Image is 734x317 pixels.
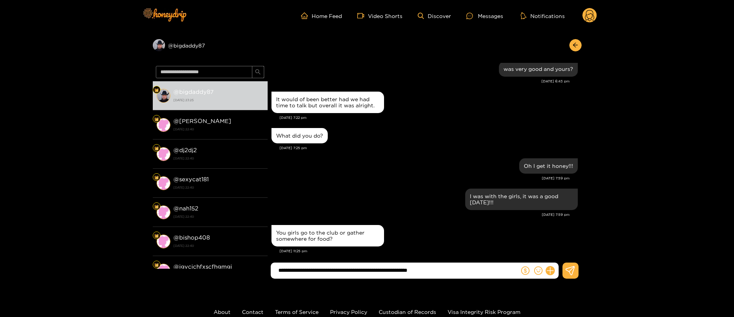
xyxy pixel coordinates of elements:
[276,230,379,242] div: You girls go to the club or gather somewhere for food?
[520,265,531,276] button: dollar
[252,66,264,78] button: search
[301,12,312,19] span: home
[154,88,159,92] img: Fan Level
[242,309,263,315] a: Contact
[173,213,264,220] strong: [DATE] 22:40
[154,233,159,238] img: Fan Level
[465,189,578,210] div: Aug. 24, 7:59 pm
[379,309,436,315] a: Custodian of Records
[154,175,159,180] img: Fan Level
[504,66,573,72] div: was very good and yours?
[173,184,264,191] strong: [DATE] 22:40
[157,176,170,190] img: conversation
[275,309,319,315] a: Terms of Service
[157,205,170,219] img: conversation
[173,242,264,249] strong: [DATE] 22:40
[470,193,573,205] div: I was with the girls, it was a good [DATE]!!!
[280,248,578,254] div: [DATE] 11:25 pm
[271,92,384,113] div: Aug. 24, 7:22 pm
[157,235,170,248] img: conversation
[173,89,214,95] strong: @ bigdaddy87
[157,118,170,132] img: conversation
[157,147,170,161] img: conversation
[280,115,578,120] div: [DATE] 7:22 pm
[519,158,578,174] div: Aug. 24, 7:59 pm
[418,13,451,19] a: Discover
[173,155,264,162] strong: [DATE] 22:40
[499,61,578,77] div: Aug. 24, 6:43 pm
[271,79,570,84] div: [DATE] 6:43 pm
[173,97,264,103] strong: [DATE] 23:25
[518,12,567,20] button: Notifications
[173,118,231,124] strong: @ [PERSON_NAME]
[301,12,342,19] a: Home Feed
[357,12,402,19] a: Video Shorts
[154,263,159,267] img: Fan Level
[173,234,210,241] strong: @ bishop408
[276,96,379,108] div: It would of been better had we had time to talk but overall it was alright.
[448,309,520,315] a: Visa Integrity Risk Program
[524,163,573,169] div: Oh I get it honey!!!
[534,266,543,275] span: smile
[271,128,328,143] div: Aug. 24, 7:25 pm
[276,133,323,139] div: What did you do?
[173,176,209,182] strong: @ sexycat181
[466,11,503,20] div: Messages
[569,39,582,51] button: arrow-left
[154,204,159,209] img: Fan Level
[154,146,159,151] img: Fan Level
[271,212,570,217] div: [DATE] 7:59 pm
[154,117,159,122] img: Fan Level
[214,309,230,315] a: About
[173,205,198,212] strong: @ nah152
[157,264,170,278] img: conversation
[157,89,170,103] img: conversation
[271,225,384,246] div: Aug. 24, 11:25 pm
[153,39,268,51] div: @bigdaddy87
[271,176,570,181] div: [DATE] 7:59 pm
[173,126,264,133] strong: [DATE] 22:40
[521,266,530,275] span: dollar
[280,145,578,151] div: [DATE] 7:25 pm
[330,309,367,315] a: Privacy Policy
[173,147,197,153] strong: @ dj2dj2
[572,42,578,49] span: arrow-left
[173,263,232,270] strong: @ jgvcjchfxscfhgmgj
[357,12,368,19] span: video-camera
[255,69,261,76] span: search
